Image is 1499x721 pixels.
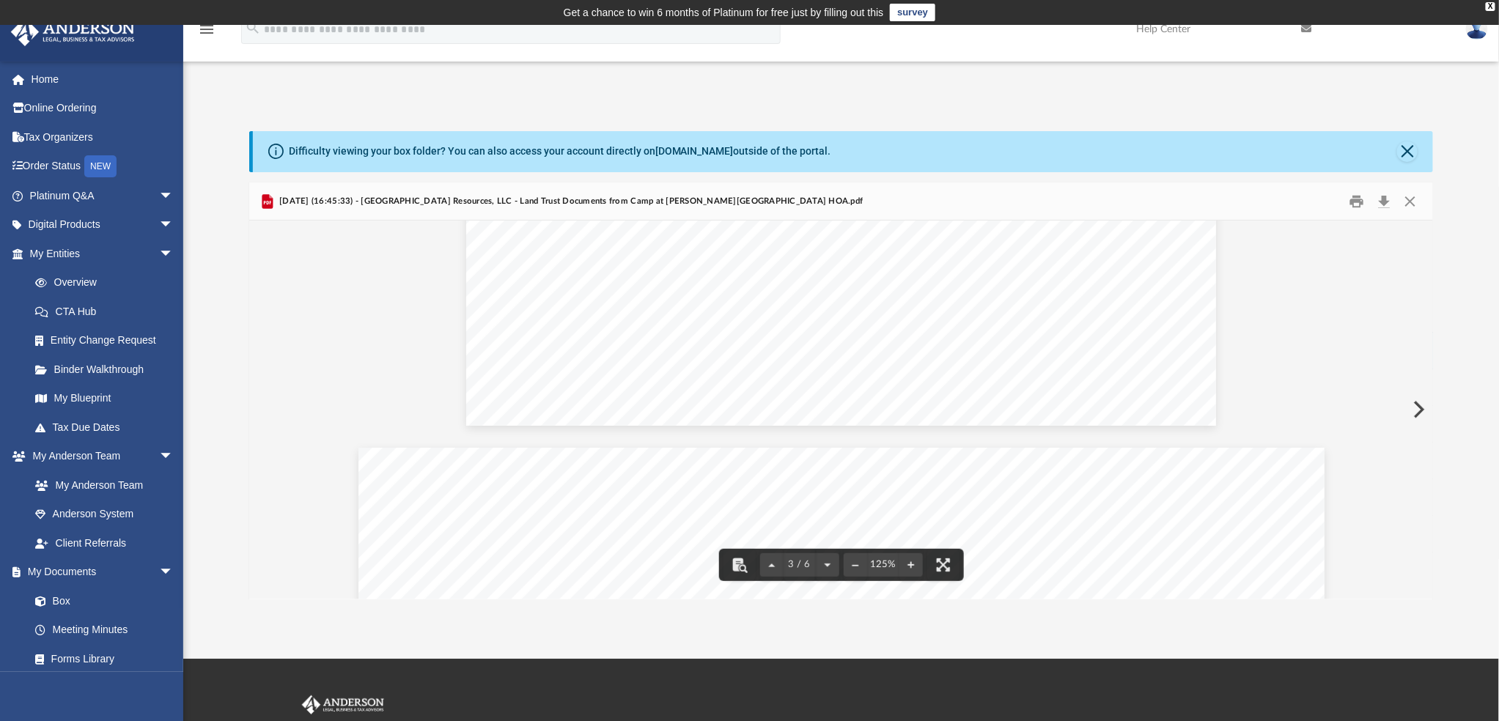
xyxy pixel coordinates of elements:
[159,442,188,472] span: arrow_drop_down
[1397,141,1418,162] button: Close
[159,210,188,240] span: arrow_drop_down
[1402,389,1434,430] button: Next File
[299,695,387,714] img: Anderson Advisors Platinum Portal
[159,558,188,588] span: arrow_drop_down
[10,181,196,210] a: Platinum Q&Aarrow_drop_down
[249,182,1434,599] div: Preview
[816,549,839,581] button: Next page
[198,21,216,38] i: menu
[21,326,196,355] a: Entity Change Request
[890,4,935,21] a: survey
[21,355,196,384] a: Binder Walkthrough
[21,615,188,645] a: Meeting Minutes
[867,560,899,569] div: Current zoom level
[784,560,816,569] span: 3 / 6
[249,221,1434,599] div: Document Viewer
[21,413,196,442] a: Tax Due Dates
[899,549,923,581] button: Zoom in
[10,152,196,182] a: Order StatusNEW
[21,297,196,326] a: CTA Hub
[844,549,867,581] button: Zoom out
[760,549,784,581] button: Previous page
[927,549,960,581] button: Enter fullscreen
[21,586,181,615] a: Box
[10,64,196,94] a: Home
[84,155,117,177] div: NEW
[1342,190,1371,212] button: Print
[10,94,196,123] a: Online Ordering
[10,558,188,587] a: My Documentsarrow_drop_down
[249,221,1434,599] div: File preview
[10,239,196,268] a: My Entitiesarrow_drop_down
[1466,18,1488,40] img: User Pic
[159,181,188,211] span: arrow_drop_down
[198,28,216,38] a: menu
[276,195,863,208] span: [DATE] (16:45:33) - [GEOGRAPHIC_DATA] Resources, LLC - Land Trust Documents from Camp at [PERSON_...
[289,144,831,159] div: Difficulty viewing your box folder? You can also access your account directly on outside of the p...
[10,442,188,471] a: My Anderson Teamarrow_drop_down
[21,528,188,558] a: Client Referrals
[655,145,734,157] a: [DOMAIN_NAME]
[723,549,756,581] button: Toggle findbar
[784,549,816,581] button: 3 / 6
[21,384,188,413] a: My Blueprint
[21,500,188,529] a: Anderson System
[7,18,139,46] img: Anderson Advisors Platinum Portal
[564,4,884,21] div: Get a chance to win 6 months of Platinum for free just by filling out this
[245,20,261,36] i: search
[1486,2,1495,11] div: close
[1397,190,1424,212] button: Close
[21,644,181,673] a: Forms Library
[159,239,188,269] span: arrow_drop_down
[21,268,196,297] a: Overview
[1371,190,1397,212] button: Download
[21,470,181,500] a: My Anderson Team
[10,122,196,152] a: Tax Organizers
[10,210,196,240] a: Digital Productsarrow_drop_down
